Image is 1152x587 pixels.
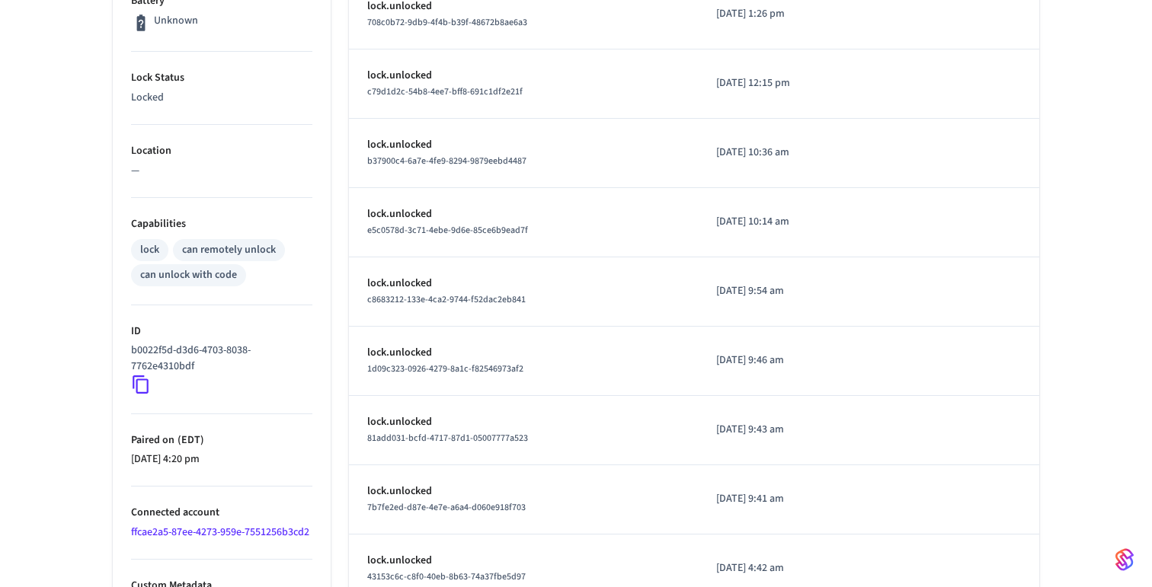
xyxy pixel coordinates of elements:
span: 1d09c323-0926-4279-8a1c-f82546973af2 [367,362,523,375]
p: lock.unlocked [367,345,680,361]
p: lock.unlocked [367,206,680,222]
p: [DATE] 9:54 am [716,283,869,299]
span: c8683212-133e-4ca2-9744-f52dac2eb841 [367,293,526,306]
p: lock.unlocked [367,137,680,153]
p: Location [131,143,312,159]
p: lock.unlocked [367,483,680,499]
p: Lock Status [131,70,312,86]
p: Capabilities [131,216,312,232]
p: — [131,163,312,179]
span: 43153c6c-c8f0-40eb-8b63-74a37fbe5d97 [367,570,526,583]
p: lock.unlocked [367,276,680,292]
span: b37900c4-6a7e-4fe9-8294-9879eebd4487 [367,155,526,167]
img: SeamLogoGradient.69752ec5.svg [1115,547,1134,572]
p: Paired on [131,432,312,448]
p: [DATE] 12:15 pm [716,75,869,91]
span: ( EDT ) [174,432,204,448]
p: [DATE] 4:42 am [716,560,869,576]
p: Locked [131,90,312,106]
p: lock.unlocked [367,68,680,84]
p: Connected account [131,505,312,521]
p: lock.unlocked [367,553,680,569]
p: [DATE] 9:41 am [716,491,869,507]
p: [DATE] 9:43 am [716,422,869,438]
span: 81add031-bcfd-4717-87d1-05007777a523 [367,432,528,445]
p: [DATE] 4:20 pm [131,451,312,467]
p: Unknown [154,13,198,29]
div: can remotely unlock [182,242,276,258]
span: e5c0578d-3c71-4ebe-9d6e-85ce6b9ead7f [367,224,528,237]
div: lock [140,242,159,258]
div: can unlock with code [140,267,237,283]
p: b0022f5d-d3d6-4703-8038-7762e4310bdf [131,343,306,375]
span: 7b7fe2ed-d87e-4e7e-a6a4-d060e918f703 [367,501,526,514]
p: [DATE] 10:36 am [716,145,869,161]
span: 708c0b72-9db9-4f4b-b39f-48672b8ae6a3 [367,16,527,29]
p: [DATE] 1:26 pm [716,6,869,22]
p: [DATE] 10:14 am [716,214,869,230]
p: [DATE] 9:46 am [716,353,869,368]
span: c79d1d2c-54b8-4ee7-bff8-691c1df2e21f [367,85,523,98]
a: ffcae2a5-87ee-4273-959e-7551256b3cd2 [131,525,309,540]
p: ID [131,324,312,340]
p: lock.unlocked [367,414,680,430]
